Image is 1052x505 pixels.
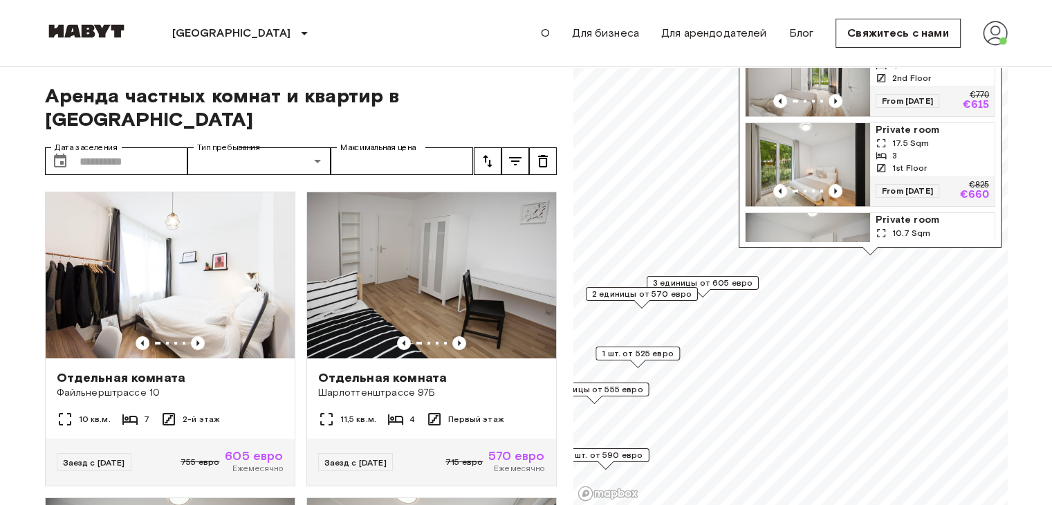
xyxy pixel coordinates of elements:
[183,414,220,424] font: 2-й этаж
[197,143,259,152] font: Тип пребывания
[541,26,550,39] font: О
[591,288,691,299] font: 2 единицы от 570 евро
[318,370,447,385] font: Отдельная комната
[968,181,988,190] p: €825
[529,147,557,175] button: мелодия
[646,276,758,297] div: Маркер на карте
[746,213,870,296] img: Marketing picture of unit DE-01-260-014-01
[892,137,929,149] span: 17.5 Sqm
[232,463,284,473] font: Ежемесячно
[452,336,466,350] button: Предыдущее изображение
[746,123,870,206] img: Marketing picture of unit DE-01-260-039-03
[46,147,74,175] button: Выберите дату
[306,192,557,486] a: Маркетинговое изображение установки ДЕ-01-231-02МПредыдущее изображениеПредыдущее изображениеОтде...
[876,123,989,137] span: Private room
[57,370,186,385] font: Отдельная комната
[46,192,295,358] img: Маркетинговое изображение устройства DE-01-018-001-04H
[876,213,989,227] span: Private room
[773,94,787,108] button: Previous image
[356,414,376,424] font: кв.м.
[409,414,415,424] font: 4
[448,414,504,424] font: Первый этаж
[983,21,1008,46] img: аватар
[172,26,291,39] font: [GEOGRAPHIC_DATA]
[876,94,939,108] span: From [DATE]
[892,239,897,252] span: 3
[318,387,436,398] font: Шарлоттенштрассе 97Б
[181,457,219,467] font: 755 евро
[191,336,205,350] button: Предыдущее изображение
[745,122,995,207] a: Marketing picture of unit DE-01-260-039-03Previous imagePrevious imagePrivate room17.5 Sqm31st Fl...
[876,184,939,198] span: From [DATE]
[340,414,355,424] font: 11,5
[79,414,89,424] font: 10
[602,348,674,358] font: 1 шт. от 525 евро
[45,192,295,486] a: Маркетинговое изображение устройства DE-01-018-001-04HПредыдущее изображениеПредыдущее изображени...
[788,25,813,42] a: Блог
[63,457,125,468] font: Заезд с [DATE]
[494,463,545,473] font: Ежемесячно
[572,26,639,39] font: Для бизнеса
[829,184,842,198] button: Previous image
[445,457,483,467] font: 715 евро
[652,277,752,288] font: 3 единицы от 605 евро
[324,457,387,468] font: Заезд с [DATE]
[836,19,960,48] a: Свяжитесь с нами
[57,387,160,398] font: Файльнерштрассе 10
[501,147,529,175] button: мелодия
[578,486,638,502] a: Логотип Mapbox
[474,147,501,175] button: мелодия
[569,450,643,460] font: 1 шт. от 590 евро
[746,33,870,116] img: Marketing picture of unit DE-01-260-025-04
[45,24,128,38] img: Привычка
[847,26,948,39] font: Свяжитесь с нами
[488,448,544,463] font: 570 евро
[892,227,930,239] span: 10.7 Sqm
[397,336,411,350] button: Предыдущее изображение
[307,192,556,358] img: Маркетинговое изображение установки ДЕ-01-231-02М
[541,25,550,42] a: О
[136,336,149,350] button: Предыдущее изображение
[892,72,931,84] span: 2nd Floor
[596,347,680,368] div: Маркер на карте
[225,448,283,463] font: 605 евро
[340,143,416,152] font: Максимальная цена
[959,190,989,201] p: €660
[572,25,639,42] a: Для бизнеса
[545,384,643,394] font: 2 единицы от 555 евро
[962,100,989,111] p: €615
[745,33,995,117] a: Marketing picture of unit DE-01-260-025-04Previous imagePrevious image42nd FloorFrom [DATE]€770€615
[55,143,117,152] font: Дата заселения
[562,448,649,470] div: Маркер на карте
[45,84,400,131] font: Аренда частных комнат и квартир в [GEOGRAPHIC_DATA]
[661,26,767,39] font: Для арендодателей
[144,414,149,424] font: 7
[745,212,995,297] a: Marketing picture of unit DE-01-260-014-01Previous imagePrevious imagePrivate room10.7 Sqm34th Fl...
[91,414,111,424] font: кв.м.
[969,91,988,100] p: €770
[892,162,927,174] span: 1st Floor
[585,287,697,309] div: Маркер на карте
[539,383,649,404] div: Маркер на карте
[892,149,897,162] span: 3
[829,94,842,108] button: Previous image
[788,26,813,39] font: Блог
[773,184,787,198] button: Previous image
[661,25,767,42] a: Для арендодателей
